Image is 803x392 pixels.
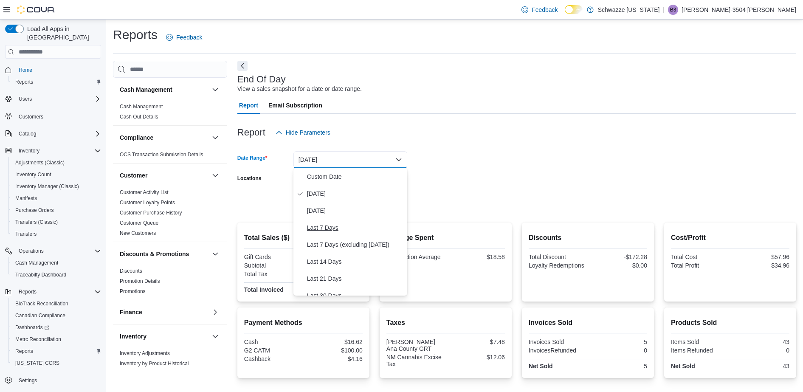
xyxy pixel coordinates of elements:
[237,74,286,85] h3: End Of Day
[120,278,160,284] a: Promotion Details
[120,133,208,142] button: Compliance
[671,338,729,345] div: Items Sold
[305,355,363,362] div: $4.16
[529,363,553,369] strong: Net Sold
[8,192,104,204] button: Manifests
[529,347,586,354] div: InvoicesRefunded
[15,219,58,226] span: Transfers (Classic)
[120,103,163,110] span: Cash Management
[19,377,37,384] span: Settings
[529,262,586,269] div: Loyalty Redemptions
[671,347,729,354] div: Items Refunded
[244,254,302,260] div: Gift Cards
[113,187,227,242] div: Customer
[305,347,363,354] div: $100.00
[8,310,104,321] button: Canadian Compliance
[8,76,104,88] button: Reports
[113,266,227,300] div: Discounts & Promotions
[120,288,146,294] a: Promotions
[2,374,104,386] button: Settings
[2,286,104,298] button: Reports
[15,375,101,386] span: Settings
[15,336,61,343] span: Metrc Reconciliation
[244,271,302,277] div: Total Tax
[120,113,158,120] span: Cash Out Details
[589,338,647,345] div: 5
[237,61,248,71] button: Next
[120,171,147,180] h3: Customer
[120,209,182,216] span: Customer Purchase History
[8,157,104,169] button: Adjustments (Classic)
[529,338,586,345] div: Invoices Sold
[671,363,695,369] strong: Net Sold
[8,321,104,333] a: Dashboards
[15,195,37,202] span: Manifests
[244,338,302,345] div: Cash
[671,233,789,243] h2: Cost/Profit
[2,93,104,105] button: Users
[12,229,40,239] a: Transfers
[12,299,101,309] span: BioTrack Reconciliation
[120,171,208,180] button: Customer
[12,217,101,227] span: Transfers (Classic)
[670,5,676,15] span: B3
[732,262,789,269] div: $34.96
[12,181,82,192] a: Inventory Manager (Classic)
[15,231,37,237] span: Transfers
[12,358,101,368] span: Washington CCRS
[19,96,32,102] span: Users
[19,248,44,254] span: Operations
[15,287,101,297] span: Reports
[286,128,330,137] span: Hide Parameters
[8,345,104,357] button: Reports
[532,6,558,14] span: Feedback
[19,130,36,137] span: Catalog
[8,169,104,180] button: Inventory Count
[447,354,505,361] div: $12.06
[386,254,444,260] div: Transaction Average
[12,193,101,203] span: Manifests
[237,85,362,93] div: View a sales snapshot for a date or date range.
[210,170,220,180] button: Customer
[12,158,101,168] span: Adjustments (Classic)
[668,5,678,15] div: Brittnay-3504 Hernandez
[120,220,158,226] span: Customer Queue
[12,181,101,192] span: Inventory Manager (Classic)
[15,360,59,367] span: [US_STATE] CCRS
[732,347,789,354] div: 0
[210,307,220,317] button: Finance
[12,77,37,87] a: Reports
[210,133,220,143] button: Compliance
[598,5,660,15] p: Schwazze [US_STATE]
[12,358,63,368] a: [US_STATE] CCRS
[15,271,66,278] span: Traceabilty Dashboard
[12,322,101,333] span: Dashboards
[589,347,647,354] div: 0
[176,33,202,42] span: Feedback
[120,268,142,274] span: Discounts
[15,129,101,139] span: Catalog
[293,151,407,168] button: [DATE]
[8,204,104,216] button: Purchase Orders
[120,133,153,142] h3: Compliance
[2,128,104,140] button: Catalog
[120,308,208,316] button: Finance
[386,354,444,367] div: NM Cannabis Excise Tax
[386,338,444,352] div: [PERSON_NAME] Ana County GRT
[8,298,104,310] button: BioTrack Reconciliation
[120,85,208,94] button: Cash Management
[163,29,206,46] a: Feedback
[15,146,101,156] span: Inventory
[120,250,189,258] h3: Discounts & Promotions
[210,85,220,95] button: Cash Management
[15,112,47,122] a: Customers
[12,169,101,180] span: Inventory Count
[15,246,101,256] span: Operations
[293,168,407,296] div: Select listbox
[307,223,404,233] span: Last 7 Days
[120,189,169,195] a: Customer Activity List
[12,205,101,215] span: Purchase Orders
[8,216,104,228] button: Transfers (Classic)
[244,318,363,328] h2: Payment Methods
